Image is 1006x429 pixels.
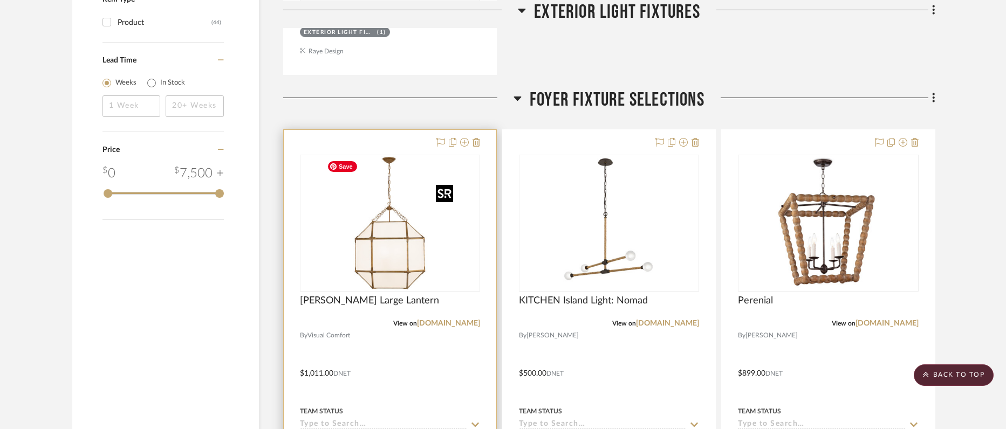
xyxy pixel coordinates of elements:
span: View on [393,320,417,327]
span: KITCHEN Island Light: Nomad [519,295,648,307]
label: Weeks [115,78,136,88]
span: By [519,330,526,341]
div: Team Status [738,406,781,416]
div: 7,500 + [174,164,224,183]
span: Visual Comfort [307,330,350,341]
span: Foyer Fixture Selections [530,88,704,112]
div: 0 [519,155,699,291]
span: View on [612,320,636,327]
a: [DOMAIN_NAME] [636,320,699,327]
span: By [738,330,745,341]
scroll-to-top-button: BACK TO TOP [914,364,994,386]
label: In Stock [160,78,185,88]
span: [PERSON_NAME] [526,330,579,341]
div: Team Status [519,406,562,416]
div: 0 [102,164,115,183]
span: View on [832,320,856,327]
a: [DOMAIN_NAME] [417,320,480,327]
input: 1 Week [102,95,161,117]
div: Exterior Light Fixtures [304,29,375,37]
a: [DOMAIN_NAME] [856,320,919,327]
span: [PERSON_NAME] Large Lantern [300,295,439,307]
span: By [300,330,307,341]
div: (1) [377,29,386,37]
span: Save [328,161,357,172]
img: KITCHEN Island Light: Nomad [560,156,658,290]
img: Morris Large Lantern [323,156,457,290]
div: Team Status [300,406,343,416]
span: [PERSON_NAME] [745,330,798,341]
input: 20+ Weeks [166,95,224,117]
div: (44) [211,14,221,31]
img: Perenial [761,156,895,290]
span: Lead Time [102,57,136,64]
div: 0 [300,155,480,291]
span: Perenial [738,295,773,307]
span: Price [102,146,120,154]
div: Product [118,14,211,31]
